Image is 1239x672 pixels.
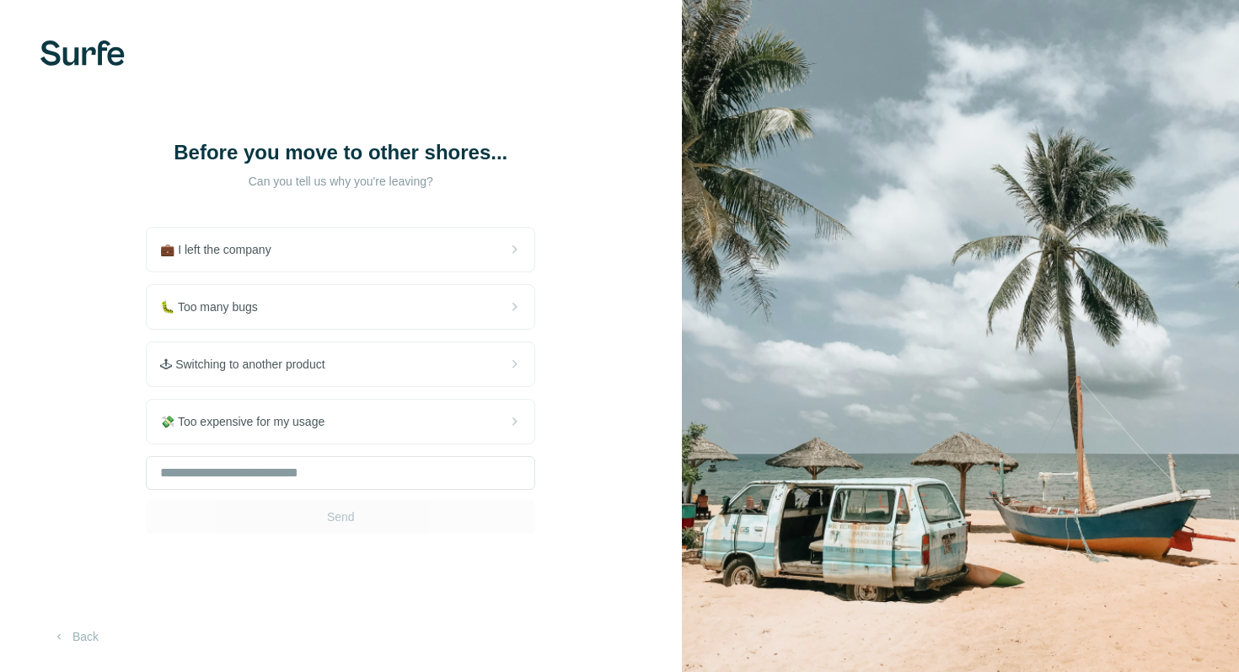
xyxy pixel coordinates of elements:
[172,173,509,190] p: Can you tell us why you're leaving?
[160,356,338,373] span: 🕹 Switching to another product
[160,413,338,430] span: 💸 Too expensive for my usage
[160,241,284,258] span: 💼 I left the company
[40,621,110,652] button: Back
[160,298,271,315] span: 🐛 Too many bugs
[40,40,125,66] img: Surfe's logo
[172,139,509,166] h1: Before you move to other shores...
